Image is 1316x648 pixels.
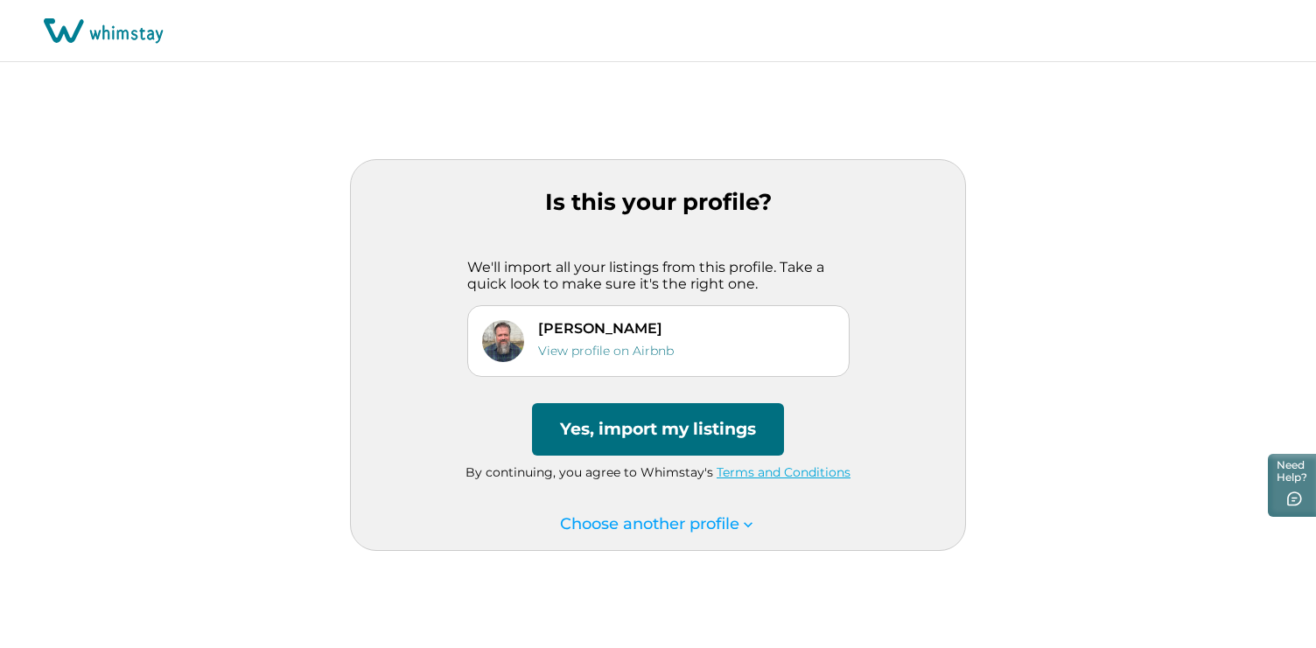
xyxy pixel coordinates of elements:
p: By continuing, you agree to Whimstay's [351,464,965,482]
p: Choose another profile [560,515,757,534]
img: Profile Image [482,320,524,362]
a: View profile on Airbnb [538,343,674,359]
button: Yes, import my listings [532,403,784,456]
p: Is this your profile? [351,189,965,216]
p: We'll import all your listings from this profile. Take a quick look to make sure it's the right one. [467,259,850,293]
p: [PERSON_NAME] [538,320,674,337]
a: Terms and Conditions [717,464,850,480]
